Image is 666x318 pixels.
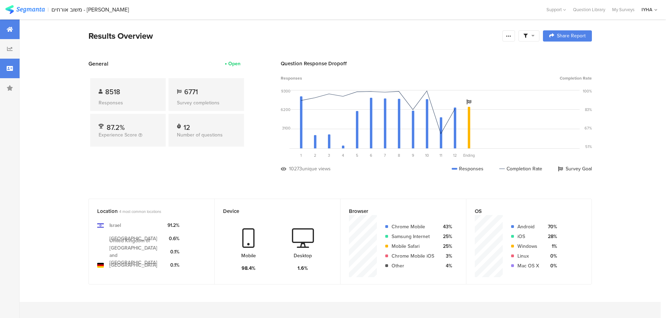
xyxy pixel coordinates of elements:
[517,233,539,240] div: iOS
[119,209,161,214] span: 4 most common locations
[570,6,609,13] a: Question Library
[545,252,557,260] div: 0%
[609,6,638,13] a: My Surveys
[392,262,434,269] div: Other
[300,153,302,158] span: 1
[177,99,236,106] div: Survey completions
[51,6,129,13] div: משוב אורחים - [PERSON_NAME]
[392,243,434,250] div: Mobile Safari
[356,153,358,158] span: 5
[440,223,452,230] div: 43%
[5,5,45,14] img: segmanta logo
[384,153,386,158] span: 7
[517,262,539,269] div: Mac OS X
[88,60,108,68] span: General
[440,262,452,269] div: 4%
[585,144,592,149] div: 51%
[281,88,291,94] div: 9300
[242,265,256,272] div: 98.4%
[398,153,400,158] span: 8
[462,153,476,158] div: Ending
[289,165,302,172] div: 10273
[370,153,372,158] span: 6
[439,153,442,158] span: 11
[545,223,557,230] div: 70%
[466,99,471,104] i: Survey Goal
[585,107,592,112] div: 83%
[412,153,414,158] span: 9
[517,243,539,250] div: Windows
[109,222,121,229] div: Israel
[328,153,330,158] span: 3
[281,60,592,67] div: Question Response Dropoff
[440,243,452,250] div: 25%
[583,88,592,94] div: 100%
[545,233,557,240] div: 28%
[281,107,291,112] div: 6200
[392,233,434,240] div: Samsung Internet
[557,34,586,38] span: Share Report
[184,122,190,129] div: 12
[184,87,198,97] span: 6771
[294,252,312,259] div: Desktop
[546,4,566,15] div: Support
[282,125,291,131] div: 3100
[97,207,194,215] div: Location
[167,222,179,229] div: 91.2%
[585,125,592,131] div: 67%
[302,165,331,172] div: unique views
[99,131,137,139] span: Experience Score
[560,75,592,81] span: Completion Rate
[99,99,157,106] div: Responses
[228,60,241,67] div: Open
[440,233,452,240] div: 25%
[349,207,446,215] div: Browser
[109,235,157,242] div: [GEOGRAPHIC_DATA]
[642,6,652,13] div: IYHA
[517,223,539,230] div: Android
[223,207,320,215] div: Device
[425,153,429,158] span: 10
[342,153,344,158] span: 4
[452,165,484,172] div: Responses
[105,87,120,97] span: 8518
[558,165,592,172] div: Survey Goal
[392,223,434,230] div: Chrome Mobile
[499,165,542,172] div: Completion Rate
[440,252,452,260] div: 3%
[48,6,49,14] div: |
[167,235,179,242] div: 0.6%
[298,265,308,272] div: 1.6%
[109,261,157,269] div: [GEOGRAPHIC_DATA]
[545,262,557,269] div: 0%
[545,243,557,250] div: 1%
[88,30,499,42] div: Results Overview
[281,75,302,81] span: Responses
[453,153,457,158] span: 12
[392,252,434,260] div: Chrome Mobile iOS
[314,153,316,158] span: 2
[167,261,179,269] div: 0.1%
[107,122,125,133] span: 87.2%
[177,131,223,139] span: Number of questions
[241,252,256,259] div: Mobile
[517,252,539,260] div: Linux
[475,207,572,215] div: OS
[167,248,179,256] div: 0.1%
[109,237,162,266] div: United Kingdom of [GEOGRAPHIC_DATA] and [GEOGRAPHIC_DATA]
